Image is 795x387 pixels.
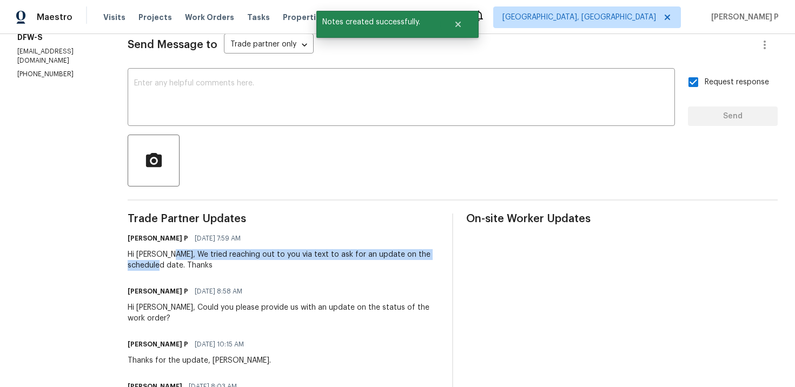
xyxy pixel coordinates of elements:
p: [PHONE_NUMBER] [17,70,102,79]
span: [PERSON_NAME] P [707,12,779,23]
div: Hi [PERSON_NAME], We tried reaching out to you via text to ask for an update on the scheduled dat... [128,249,439,271]
span: [GEOGRAPHIC_DATA], [GEOGRAPHIC_DATA] [502,12,656,23]
span: Maestro [37,12,72,23]
span: Work Orders [185,12,234,23]
span: [DATE] 10:15 AM [195,339,244,350]
h6: [PERSON_NAME] P [128,339,188,350]
span: Visits [103,12,125,23]
span: [DATE] 8:58 AM [195,286,242,297]
span: Properties [283,12,325,23]
span: Tasks [247,14,270,21]
div: Hi [PERSON_NAME], Could you please provide us with an update on the status of the work order? [128,302,439,324]
button: Close [440,14,476,35]
span: [DATE] 7:59 AM [195,233,241,244]
span: Projects [138,12,172,23]
div: Trade partner only [224,36,314,54]
span: Send Message to [128,39,217,50]
h6: [PERSON_NAME] P [128,233,188,244]
h6: [PERSON_NAME] P [128,286,188,297]
span: Notes created successfully. [316,11,440,34]
span: On-site Worker Updates [466,213,778,224]
p: [EMAIL_ADDRESS][DOMAIN_NAME] [17,47,102,65]
div: Thanks for the update, [PERSON_NAME]. [128,355,271,366]
span: Trade Partner Updates [128,213,439,224]
span: Request response [705,77,769,88]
